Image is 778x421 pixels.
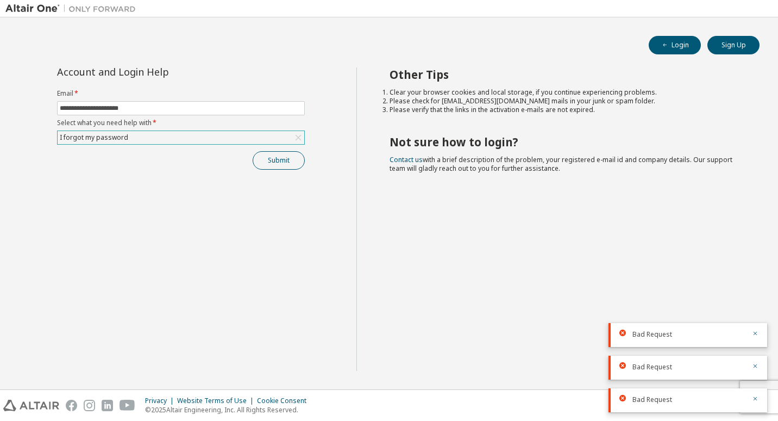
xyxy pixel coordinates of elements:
label: Select what you need help with [57,119,305,127]
li: Please check for [EMAIL_ADDRESS][DOMAIN_NAME] mails in your junk or spam folder. [390,97,741,106]
span: Bad Request [632,330,672,339]
div: I forgot my password [58,132,130,144]
span: Bad Request [632,395,672,404]
span: Bad Request [632,363,672,372]
img: altair_logo.svg [3,400,59,411]
h2: Not sure how to login? [390,135,741,149]
li: Please verify that the links in the activation e-mails are not expired. [390,106,741,114]
div: Privacy [145,397,177,405]
label: Email [57,89,305,98]
span: with a brief description of the problem, your registered e-mail id and company details. Our suppo... [390,155,732,173]
img: youtube.svg [120,400,135,411]
button: Submit [253,151,305,170]
div: Website Terms of Use [177,397,257,405]
a: Contact us [390,155,423,164]
p: © 2025 Altair Engineering, Inc. All Rights Reserved. [145,405,313,414]
img: Altair One [5,3,141,14]
img: instagram.svg [84,400,95,411]
button: Login [649,36,701,54]
h2: Other Tips [390,67,741,82]
div: I forgot my password [58,131,304,144]
img: facebook.svg [66,400,77,411]
li: Clear your browser cookies and local storage, if you continue experiencing problems. [390,88,741,97]
div: Account and Login Help [57,67,255,76]
div: Cookie Consent [257,397,313,405]
button: Sign Up [707,36,760,54]
img: linkedin.svg [102,400,113,411]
